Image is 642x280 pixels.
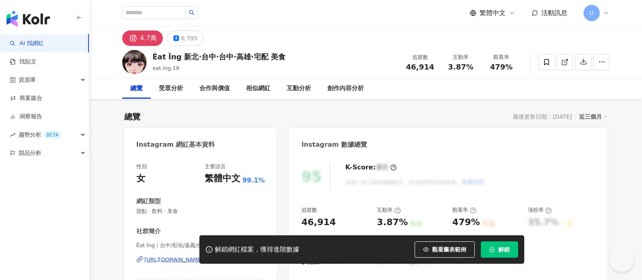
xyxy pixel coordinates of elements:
span: 資源庫 [19,71,36,89]
span: lock [489,247,495,252]
span: rise [10,132,15,138]
div: Instagram 網紅基本資料 [136,140,215,149]
span: 活動訊息 [541,9,567,17]
span: 46,914 [406,63,434,71]
div: 社群簡介 [136,227,161,236]
div: 479% [452,216,480,229]
a: 商案媒合 [10,94,42,102]
div: Êat Ïng 新北·台中·台中·高雄·宅配 美食 [153,52,286,62]
div: 觀看率 [486,53,517,61]
div: 合作與價值 [199,84,230,93]
a: 找貼文 [10,58,37,66]
div: 漲粉率 [528,206,552,214]
div: 互動分析 [287,84,311,93]
span: 3.87% [448,63,473,71]
div: 6,795 [181,33,197,44]
button: 觀看圖表範例 [415,241,475,258]
span: U [589,9,593,17]
div: 解鎖網紅檔案，獲得進階數據 [215,245,299,254]
div: 觀看率 [452,206,476,214]
div: 總覽 [124,111,141,122]
div: K-Score : [345,163,397,172]
span: 趨勢分析 [19,126,62,144]
div: 性別 [136,163,147,170]
div: BETA [43,131,62,139]
img: KOL Avatar [122,50,147,74]
div: 追蹤數 [405,53,436,61]
div: 3.87% [377,216,408,229]
div: 互動率 [377,206,401,214]
img: logo [6,11,50,27]
div: 繁體中文 [205,172,240,185]
div: 最後更新日期：[DATE] [513,113,572,120]
div: 受眾分析 [159,84,183,93]
span: 觀看圖表範例 [432,246,466,253]
span: 甜點 · 飲料 · 美食 [136,208,265,215]
span: 479% [490,63,513,71]
div: 46,914 [301,216,336,229]
button: 解鎖 [481,241,518,258]
button: 4.7萬 [122,30,163,46]
span: 99.1% [242,176,265,185]
span: search [189,10,195,15]
span: 解鎖 [498,246,510,253]
a: 洞察報告 [10,113,42,121]
span: 競品分析 [19,144,41,162]
div: 總覽 [130,84,143,93]
div: Instagram 數據總覽 [301,140,367,149]
span: eat.ing.19 [153,65,179,71]
span: 繁體中文 [480,9,506,17]
div: 主要語言 [205,163,226,170]
a: searchAI 找網紅 [10,39,44,48]
button: 6,795 [167,30,204,46]
div: 創作內容分析 [327,84,364,93]
div: 互動率 [445,53,476,61]
div: 4.7萬 [140,33,157,44]
div: 追蹤數 [301,206,317,214]
div: 近三個月 [579,111,607,122]
div: 女 [136,172,145,185]
div: 網紅類型 [136,197,161,206]
div: 相似網紅 [246,84,270,93]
